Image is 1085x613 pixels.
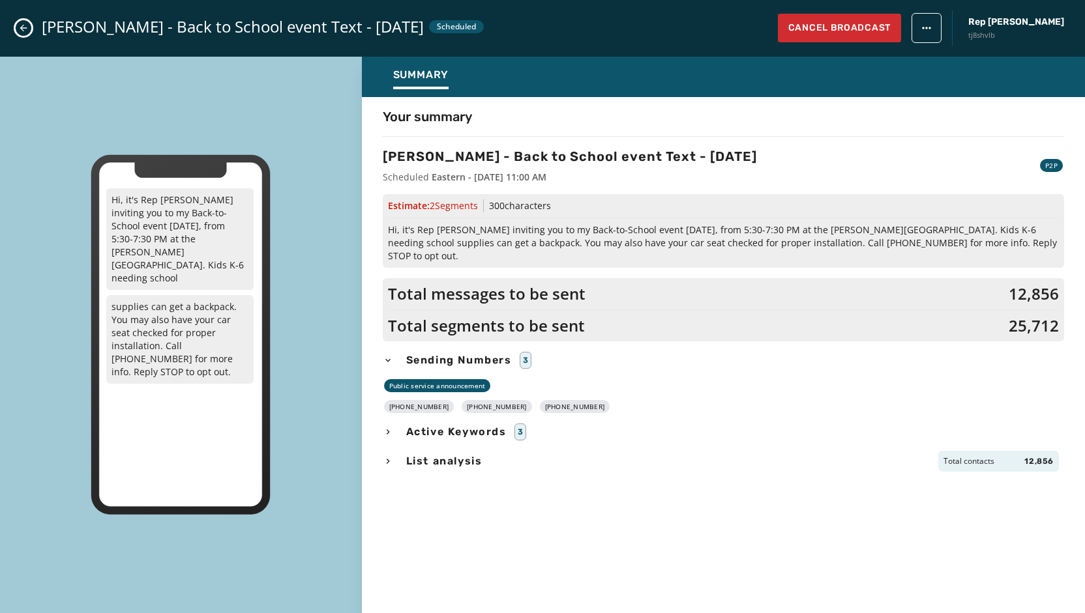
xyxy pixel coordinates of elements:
p: supplies can get a backpack. You may also have your car seat checked for proper installation. Cal... [106,295,254,384]
span: 2 Segment s [430,199,478,212]
button: Sending Numbers3 [383,352,1064,369]
h4: Your summary [383,107,472,126]
span: Scheduled [383,171,429,184]
button: List analysisTotal contacts12,856 [383,451,1064,472]
div: 3 [520,352,532,369]
h3: [PERSON_NAME] - Back to School event Text - [DATE] [383,147,757,165]
button: Summary [383,62,460,92]
span: Total messages to be sent [388,283,586,304]
p: Hi, it's Rep [PERSON_NAME] inviting you to my Back-to-School event [DATE], from 5:30-7:30 PM at t... [106,188,254,290]
div: Eastern - [DATE] 11:00 AM [432,171,546,184]
div: [PHONE_NUMBER] [384,400,454,413]
div: Public service announcement [384,379,491,392]
button: Active Keywords3 [383,423,1064,440]
div: P2P [1040,159,1063,172]
span: 25,712 [1009,315,1059,336]
span: Rep [PERSON_NAME] [968,16,1064,29]
span: Sending Numbers [404,352,514,368]
button: Cancel Broadcast [778,14,901,42]
span: 12,856 [1024,456,1054,466]
span: Cancel Broadcast [788,21,891,35]
span: Active Keywords [404,424,509,440]
span: Summary [393,68,449,81]
span: 300 characters [489,199,551,212]
span: Scheduled [437,21,476,32]
span: List analysis [404,453,485,469]
span: Total segments to be sent [388,315,585,336]
button: broadcast action menu [912,13,942,43]
div: [PHONE_NUMBER] [540,400,610,413]
span: [PERSON_NAME] - Back to School event Text - [DATE] [42,16,424,37]
span: Total contacts [944,456,994,466]
div: [PHONE_NUMBER] [462,400,532,413]
span: Hi, it's Rep [PERSON_NAME] inviting you to my Back-to-School event [DATE], from 5:30-7:30 PM at t... [388,223,1059,263]
span: tj8shvlb [968,30,1064,41]
span: Estimate: [388,199,478,212]
span: 12,856 [1009,283,1059,304]
div: 3 [514,423,527,440]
